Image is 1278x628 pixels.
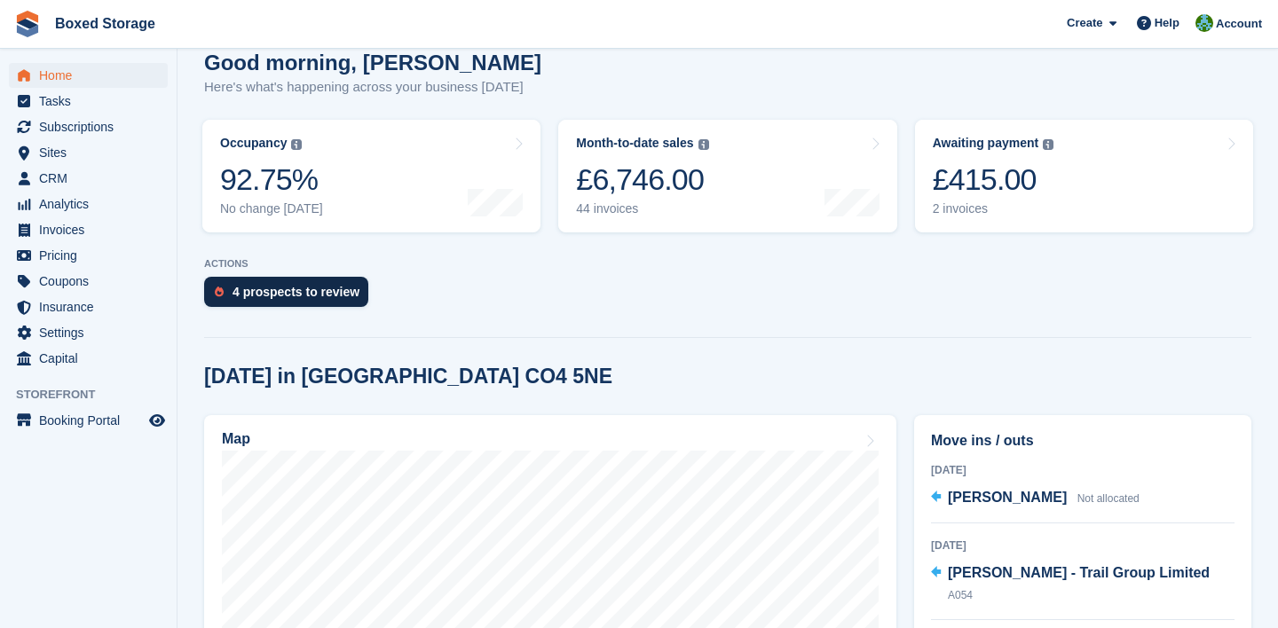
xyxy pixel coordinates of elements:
[576,201,708,216] div: 44 invoices
[9,320,168,345] a: menu
[931,462,1235,478] div: [DATE]
[948,589,973,601] span: A054
[222,431,250,447] h2: Map
[220,136,287,151] div: Occupancy
[146,410,168,431] a: Preview store
[931,487,1140,510] a: [PERSON_NAME] Not allocated
[202,120,540,232] a: Occupancy 92.75% No change [DATE]
[39,89,146,114] span: Tasks
[39,320,146,345] span: Settings
[291,139,302,150] img: icon-info-grey-7440780725fd019a000dd9b08b2336e03edf1995a4989e88bcd33f0948082b44.svg
[1195,14,1213,32] img: Tobias Butler
[1067,14,1102,32] span: Create
[204,77,541,98] p: Here's what's happening across your business [DATE]
[931,562,1235,607] a: [PERSON_NAME] - Trail Group Limited A054
[698,139,709,150] img: icon-info-grey-7440780725fd019a000dd9b08b2336e03edf1995a4989e88bcd33f0948082b44.svg
[39,217,146,242] span: Invoices
[215,287,224,297] img: prospect-51fa495bee0391a8d652442698ab0144808aea92771e9ea1ae160a38d050c398.svg
[39,408,146,433] span: Booking Portal
[48,9,162,38] a: Boxed Storage
[948,490,1067,505] span: [PERSON_NAME]
[933,161,1054,198] div: £415.00
[931,538,1235,553] div: [DATE]
[16,386,177,404] span: Storefront
[233,285,359,299] div: 4 prospects to review
[39,243,146,268] span: Pricing
[39,140,146,165] span: Sites
[9,243,168,268] a: menu
[576,136,693,151] div: Month-to-date sales
[1155,14,1179,32] span: Help
[576,161,708,198] div: £6,746.00
[9,63,168,88] a: menu
[931,430,1235,451] h2: Move ins / outs
[933,136,1039,151] div: Awaiting payment
[39,346,146,371] span: Capital
[9,114,168,139] a: menu
[14,11,41,37] img: stora-icon-8386f47178a22dfd0bd8f6a31ec36ba5ce8667c1dd55bd0f319d3a0aa187defe.svg
[9,346,168,371] a: menu
[220,161,323,198] div: 92.75%
[9,166,168,191] a: menu
[933,201,1054,216] div: 2 invoices
[1216,15,1262,33] span: Account
[220,201,323,216] div: No change [DATE]
[39,294,146,319] span: Insurance
[39,63,146,88] span: Home
[39,269,146,294] span: Coupons
[948,565,1210,580] span: [PERSON_NAME] - Trail Group Limited
[9,408,168,433] a: menu
[1043,139,1053,150] img: icon-info-grey-7440780725fd019a000dd9b08b2336e03edf1995a4989e88bcd33f0948082b44.svg
[204,258,1251,270] p: ACTIONS
[204,277,377,316] a: 4 prospects to review
[9,89,168,114] a: menu
[39,114,146,139] span: Subscriptions
[915,120,1253,232] a: Awaiting payment £415.00 2 invoices
[204,365,612,389] h2: [DATE] in [GEOGRAPHIC_DATA] CO4 5NE
[9,140,168,165] a: menu
[204,51,541,75] h1: Good morning, [PERSON_NAME]
[9,294,168,319] a: menu
[1077,492,1140,505] span: Not allocated
[558,120,896,232] a: Month-to-date sales £6,746.00 44 invoices
[39,166,146,191] span: CRM
[9,217,168,242] a: menu
[9,269,168,294] a: menu
[39,192,146,216] span: Analytics
[9,192,168,216] a: menu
